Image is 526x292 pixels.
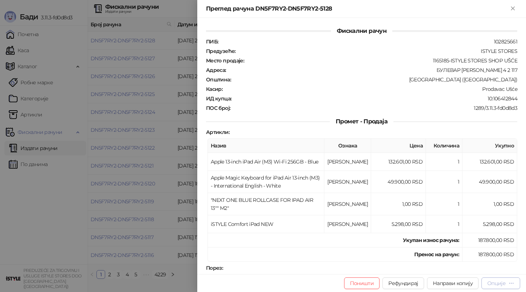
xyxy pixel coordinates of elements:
th: Назив [208,139,324,153]
th: Количина [426,139,462,153]
button: Рефундирај [382,277,424,289]
strong: Укупан износ рачуна : [403,237,459,243]
button: Опције [481,277,520,289]
strong: ИД купца : [206,95,231,102]
th: Укупно [462,139,517,153]
td: [PERSON_NAME] [324,153,371,171]
strong: Општина : [206,76,231,83]
strong: Место продаје : [206,57,244,64]
td: iSTYLE Comfort iPad NEW [208,215,324,233]
button: Направи копију [427,277,479,289]
td: 1,00 RSD [462,193,517,215]
strong: Порез : [206,265,223,271]
div: Опције [487,280,506,287]
td: 187.800,00 RSD [462,247,517,262]
div: [GEOGRAPHIC_DATA] ([GEOGRAPHIC_DATA]) [232,76,518,83]
td: 1 [426,171,462,193]
th: Ознака [324,139,371,153]
td: 49.900,00 RSD [462,171,517,193]
strong: ПОС број : [206,105,230,111]
td: Apple 13-inch iPad Air (M3) Wi-Fi 256GB - Blue [208,153,324,171]
strong: Предузеће : [206,48,236,54]
div: Преглед рачуна DN5F7RY2-DN5F7RY2-5128 [206,4,508,13]
span: Фискални рачун [331,27,392,34]
span: Промет - Продаја [330,118,393,125]
td: 5.298,00 RSD [462,215,517,233]
div: 102825661 [219,38,518,45]
strong: Артикли : [206,129,229,135]
td: [PERSON_NAME] [324,193,371,215]
div: Prodavac Ušće [223,86,518,92]
strong: Адреса : [206,67,226,73]
td: 187.800,00 RSD [462,233,517,247]
div: 1165185-ISTYLE STORES SHOP UŠĆE [245,57,518,64]
td: [PERSON_NAME] [324,171,371,193]
td: 1 [426,215,462,233]
div: БУЛЕВАР [PERSON_NAME] 4 2 117 [227,67,518,73]
td: Apple Magic Keyboard for iPad Air 13-inch (M3) - International English - White [208,171,324,193]
strong: Пренос на рачун : [414,251,459,258]
th: Цена [371,139,426,153]
div: ISTYLE STORES [236,48,518,54]
td: 1 [426,193,462,215]
td: 132.601,00 RSD [371,153,426,171]
td: 132.601,00 RSD [462,153,517,171]
button: Close [508,4,517,13]
div: 1289/3.11.3-fd0d8d3 [231,105,518,111]
td: "NEXT ONE BLUE ROLLCASE FOR IPAD AIR 13"" M2" [208,193,324,215]
strong: ПИБ : [206,38,218,45]
button: Поништи [344,277,380,289]
td: 49.900,00 RSD [371,171,426,193]
td: 1,00 RSD [371,193,426,215]
td: 1 [426,153,462,171]
span: Направи копију [433,280,473,287]
td: [PERSON_NAME] [324,215,371,233]
div: 10:106412844 [232,95,518,102]
strong: Касир : [206,86,222,92]
td: 5.298,00 RSD [371,215,426,233]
